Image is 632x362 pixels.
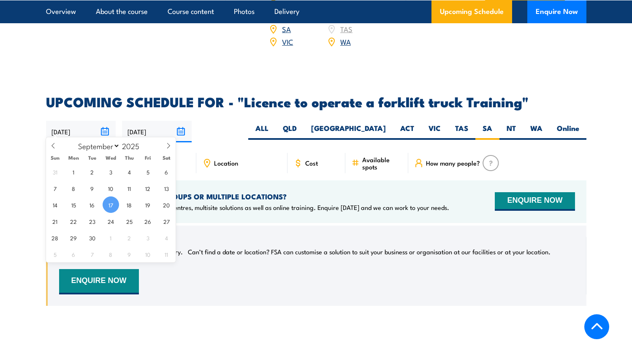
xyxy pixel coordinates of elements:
[140,229,156,246] span: October 3, 2025
[305,159,318,166] span: Cost
[282,36,293,46] a: VIC
[421,123,448,140] label: VIC
[84,196,100,213] span: September 16, 2025
[103,196,119,213] span: September 17, 2025
[282,24,291,34] a: SA
[103,163,119,180] span: September 3, 2025
[84,180,100,196] span: September 9, 2025
[248,123,276,140] label: ALL
[47,196,63,213] span: September 14, 2025
[122,121,192,142] input: To date
[121,196,138,213] span: September 18, 2025
[140,163,156,180] span: September 5, 2025
[140,213,156,229] span: September 26, 2025
[47,163,63,180] span: August 31, 2025
[121,246,138,262] span: October 9, 2025
[74,140,120,151] select: Month
[495,192,575,211] button: ENQUIRE NOW
[362,156,402,170] span: Available spots
[46,121,116,142] input: From date
[426,159,480,166] span: How many people?
[59,192,449,201] h4: NEED TRAINING FOR LARGER GROUPS OR MULTIPLE LOCATIONS?
[103,213,119,229] span: September 24, 2025
[475,123,499,140] label: SA
[121,163,138,180] span: September 4, 2025
[188,248,551,256] p: Can’t find a date or location? FSA can customise a solution to suit your business or organisation...
[523,123,550,140] label: WA
[65,180,82,196] span: September 8, 2025
[138,155,157,161] span: Fri
[84,213,100,229] span: September 23, 2025
[340,36,351,46] a: WA
[83,155,101,161] span: Tue
[65,213,82,229] span: September 22, 2025
[276,123,304,140] label: QLD
[84,229,100,246] span: September 30, 2025
[65,246,82,262] span: October 6, 2025
[121,180,138,196] span: September 11, 2025
[59,203,449,212] p: We offer onsite training, training at our centres, multisite solutions as well as online training...
[65,196,82,213] span: September 15, 2025
[140,180,156,196] span: September 12, 2025
[158,213,175,229] span: September 27, 2025
[65,229,82,246] span: September 29, 2025
[158,196,175,213] span: September 20, 2025
[120,141,148,151] input: Year
[47,229,63,246] span: September 28, 2025
[448,123,475,140] label: TAS
[550,123,586,140] label: Online
[103,180,119,196] span: September 10, 2025
[103,229,119,246] span: October 1, 2025
[46,155,65,161] span: Sun
[47,180,63,196] span: September 7, 2025
[214,159,238,166] span: Location
[84,163,100,180] span: September 2, 2025
[121,229,138,246] span: October 2, 2025
[47,246,63,262] span: October 5, 2025
[120,155,138,161] span: Thu
[304,123,393,140] label: [GEOGRAPHIC_DATA]
[140,196,156,213] span: September 19, 2025
[393,123,421,140] label: ACT
[121,213,138,229] span: September 25, 2025
[64,155,83,161] span: Mon
[59,269,139,294] button: ENQUIRE NOW
[84,246,100,262] span: October 7, 2025
[47,213,63,229] span: September 21, 2025
[46,95,586,107] h2: UPCOMING SCHEDULE FOR - "Licence to operate a forklift truck Training"
[103,246,119,262] span: October 8, 2025
[157,155,176,161] span: Sat
[65,163,82,180] span: September 1, 2025
[140,246,156,262] span: October 10, 2025
[499,123,523,140] label: NT
[158,229,175,246] span: October 4, 2025
[158,180,175,196] span: September 13, 2025
[101,155,120,161] span: Wed
[158,246,175,262] span: October 11, 2025
[158,163,175,180] span: September 6, 2025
